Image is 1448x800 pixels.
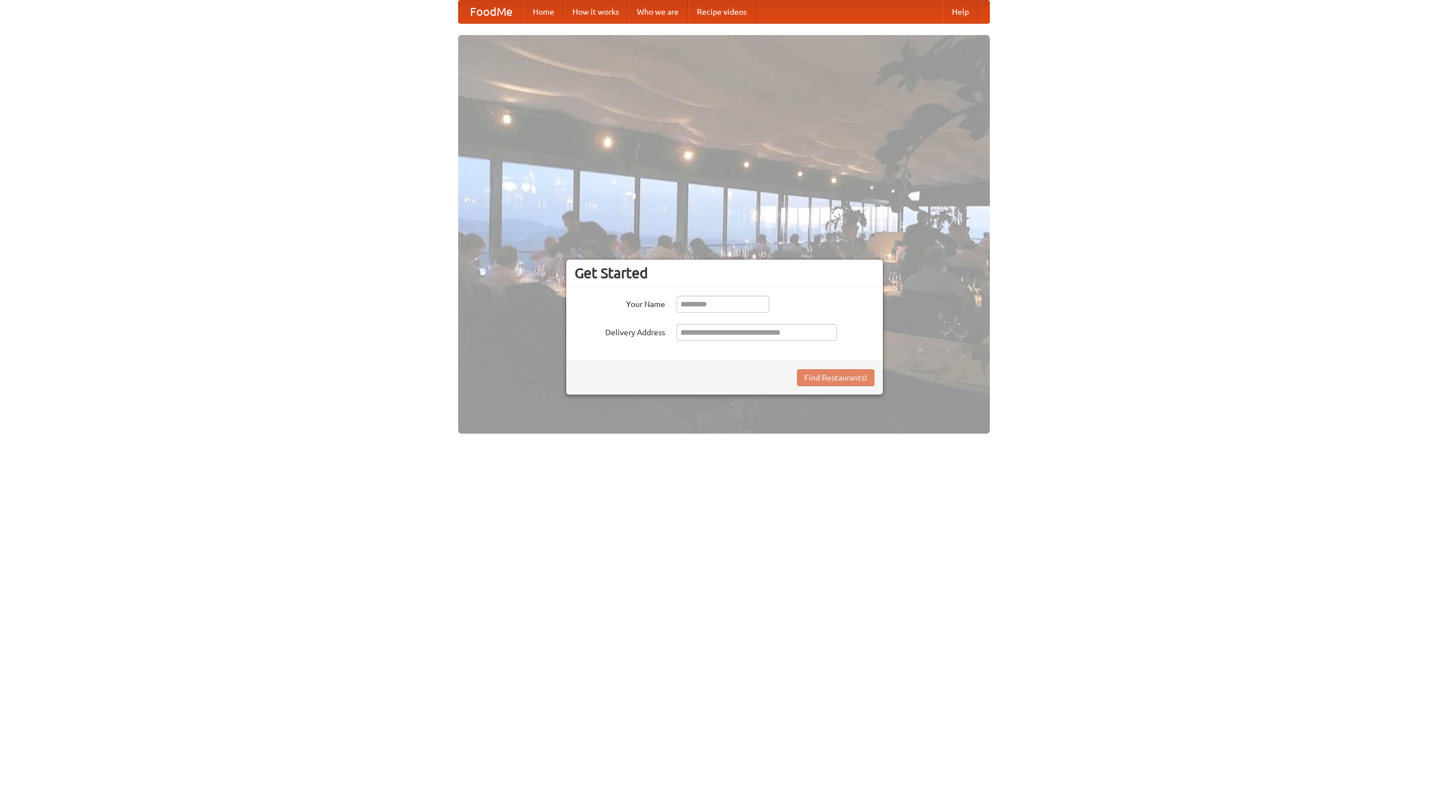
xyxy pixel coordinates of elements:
label: Delivery Address [575,324,665,338]
button: Find Restaurants! [797,369,874,386]
a: How it works [563,1,628,23]
a: FoodMe [459,1,524,23]
a: Help [943,1,978,23]
label: Your Name [575,296,665,310]
a: Who we are [628,1,688,23]
h3: Get Started [575,265,874,282]
a: Home [524,1,563,23]
a: Recipe videos [688,1,756,23]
